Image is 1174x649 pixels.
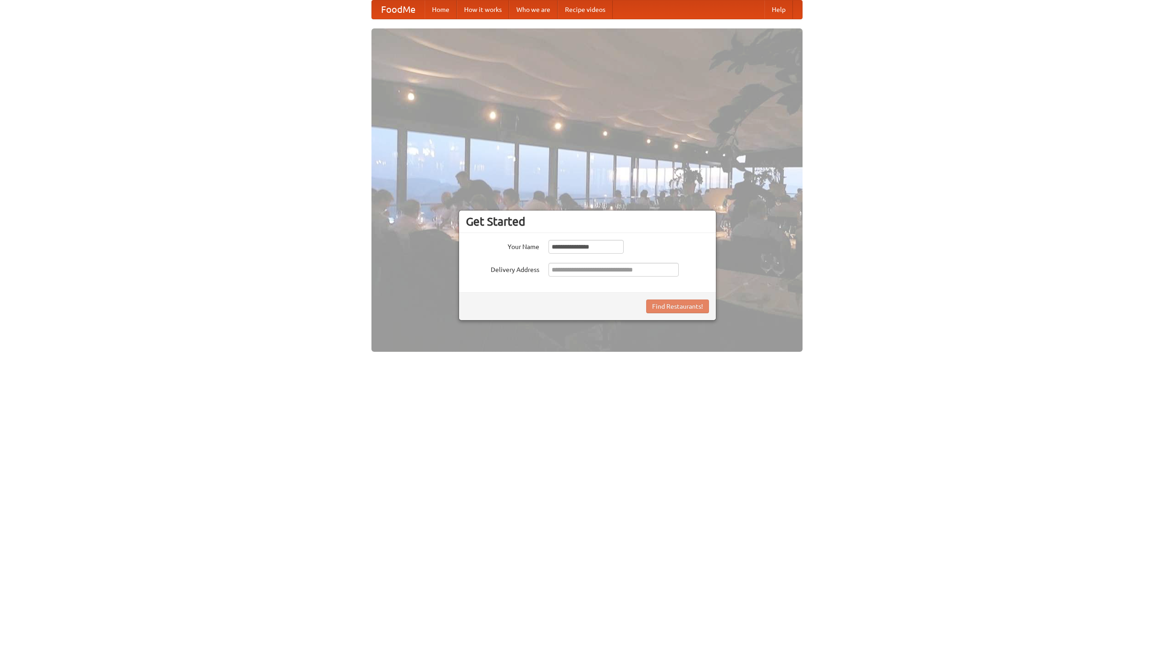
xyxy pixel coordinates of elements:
a: How it works [457,0,509,19]
label: Your Name [466,240,539,251]
a: Recipe videos [558,0,613,19]
a: Home [425,0,457,19]
a: Who we are [509,0,558,19]
a: FoodMe [372,0,425,19]
h3: Get Started [466,215,709,228]
label: Delivery Address [466,263,539,274]
a: Help [764,0,793,19]
button: Find Restaurants! [646,300,709,313]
